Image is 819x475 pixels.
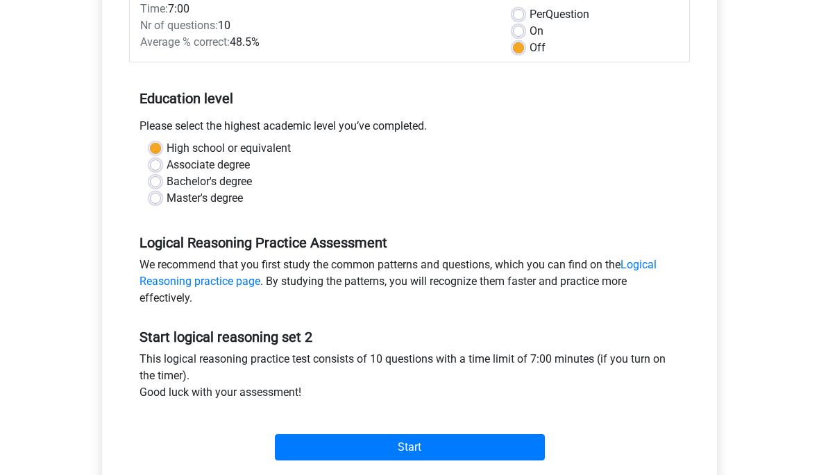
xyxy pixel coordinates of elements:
div: 48.5% [130,34,503,51]
label: Off [530,40,546,56]
h5: Education level [140,85,679,112]
label: Master's degree [167,190,243,207]
div: This logical reasoning practice test consists of 10 questions with a time limit of 7:00 minutes (... [129,351,690,406]
label: On [530,23,543,40]
div: 10 [130,17,503,34]
label: Bachelor's degree [167,173,252,190]
div: We recommend that you first study the common patterns and questions, which you can find on the . ... [129,257,690,312]
span: Time: [140,2,168,15]
label: Associate degree [167,157,250,173]
div: Please select the highest academic level you’ve completed. [129,118,690,140]
span: Average % correct: [140,35,230,49]
span: Nr of questions: [140,19,218,32]
label: Question [530,6,589,23]
label: High school or equivalent [167,140,291,157]
input: Start [275,434,545,460]
div: 7:00 [130,1,503,17]
h5: Start logical reasoning set 2 [140,329,679,345]
span: Per [530,8,546,21]
h5: Logical Reasoning Practice Assessment [140,234,679,251]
